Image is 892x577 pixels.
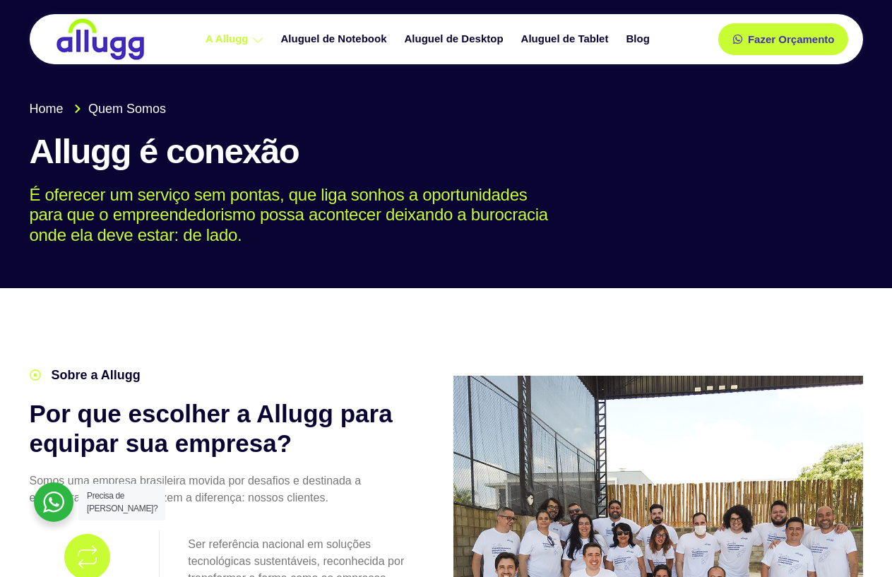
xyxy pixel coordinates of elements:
a: Blog [619,27,660,52]
a: Aluguel de Desktop [398,27,514,52]
p: É oferecer um serviço sem pontas, que liga sonhos a oportunidades para que o empreendedorismo pos... [30,185,843,246]
span: Home [30,100,64,119]
span: Fazer Orçamento [748,34,835,44]
a: Fazer Orçamento [718,23,849,55]
a: Aluguel de Tablet [514,27,619,52]
a: A Allugg [198,27,274,52]
span: Sobre a Allugg [48,366,141,385]
h2: Por que escolher a Allugg para equipar sua empresa? [30,399,411,458]
span: Quem Somos [85,100,166,119]
span: Precisa de [PERSON_NAME]? [87,491,157,513]
a: Aluguel de Notebook [274,27,398,52]
img: locação de TI é Allugg [54,18,146,61]
p: Somos uma empresa brasileira movida por desafios e destinada a empoderar aqueles que fazem a dife... [30,472,411,506]
h1: Allugg é conexão [30,133,863,171]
